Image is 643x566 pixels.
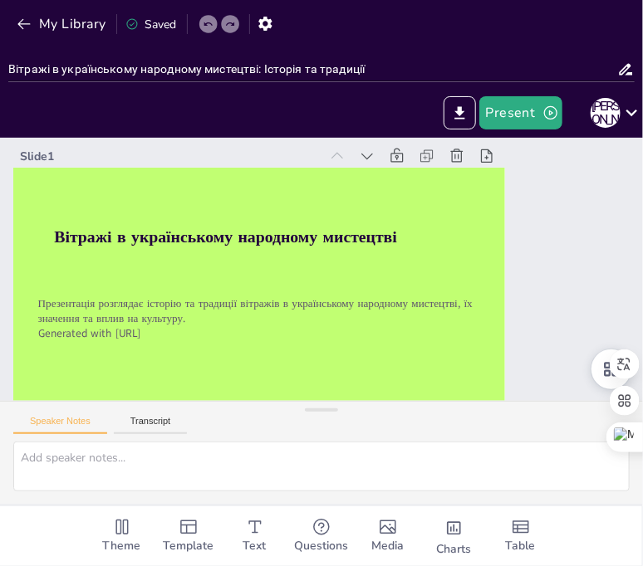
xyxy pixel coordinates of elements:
div: Add a table [488,506,554,566]
div: Add charts and graphs [421,506,488,566]
div: Get real-time input from your audience [288,506,355,566]
div: Add text boxes [222,506,288,566]
strong: Вітражі в українському народному мистецтві [54,226,397,248]
div: А [PERSON_NAME] [591,98,621,128]
button: Transcript [114,416,188,434]
span: Theme [103,537,141,555]
p: Generated with [URL] [38,326,481,341]
button: My Library [12,11,113,37]
div: Add images, graphics, shapes or video [355,506,421,566]
div: Add ready made slides [155,506,222,566]
p: Презентація розглядає історію та традиції вітражів в українському народному мистецтві, їх значенн... [38,295,481,326]
input: Insert title [8,57,617,81]
span: Questions [294,537,348,555]
span: Text [243,537,267,555]
div: Change the overall theme [89,506,155,566]
div: Saved [125,17,177,32]
button: Export to PowerPoint [444,96,476,129]
span: Table [506,537,536,555]
button: Present [479,96,562,129]
span: Template [163,537,214,555]
div: Slide 1 [20,149,319,164]
span: Media [371,537,404,555]
button: А [PERSON_NAME] [591,96,621,129]
button: Speaker Notes [13,416,107,434]
span: Charts [437,540,472,559]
